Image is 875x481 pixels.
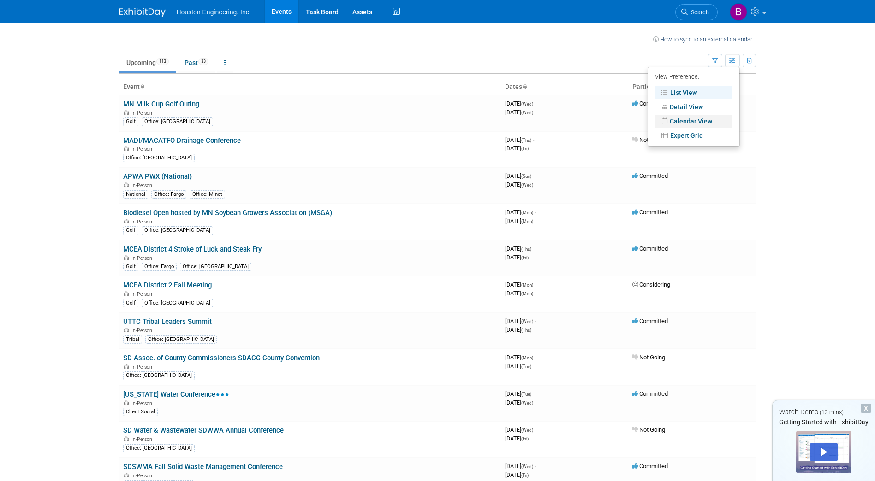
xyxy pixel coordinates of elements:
span: (Mon) [521,210,533,215]
span: - [533,172,534,179]
img: In-Person Event [124,219,129,223]
span: (Wed) [521,400,533,405]
span: [DATE] [505,290,533,297]
span: (Sun) [521,174,531,179]
img: In-Person Event [124,291,129,296]
span: [DATE] [505,363,531,370]
div: Play [810,443,838,461]
div: Office: [GEOGRAPHIC_DATA] [145,335,217,344]
a: List View [655,86,732,99]
span: [DATE] [505,209,536,216]
div: Office: [GEOGRAPHIC_DATA] [142,117,213,126]
span: [DATE] [505,326,531,333]
span: (Tue) [521,364,531,369]
div: Getting Started with ExhibitDay [773,417,875,427]
div: Golf [123,117,138,126]
div: Office: [GEOGRAPHIC_DATA] [123,371,195,380]
span: [DATE] [505,281,536,288]
th: Event [119,79,501,95]
img: Bonnie Marsaa [730,3,747,21]
span: - [535,100,536,107]
a: [US_STATE] Water Conference [123,390,229,399]
span: (Thu) [521,328,531,333]
a: UTTC Tribal Leaders Summit [123,317,212,326]
div: View Preference: [655,70,732,85]
span: - [533,390,534,397]
div: Office: Fargo [151,190,186,199]
span: (Mon) [521,291,533,296]
span: In-Person [131,291,155,297]
span: (Fri) [521,255,529,260]
div: Office: Fargo [142,263,177,271]
span: [DATE] [505,471,529,478]
span: Committed [632,172,668,179]
span: In-Person [131,219,155,225]
a: Biodiesel Open hosted by MN Soybean Growers Association (MSGA) [123,209,332,217]
span: (Thu) [521,246,531,252]
span: (Wed) [521,319,533,324]
span: Committed [632,245,668,252]
img: In-Person Event [124,436,129,441]
span: (Thu) [521,138,531,143]
span: - [535,209,536,216]
span: (Fri) [521,473,529,478]
div: Office: [GEOGRAPHIC_DATA] [123,154,195,162]
a: MN Milk Cup Golf Outing [123,100,199,108]
span: (Mon) [521,282,533,287]
span: [DATE] [505,136,534,143]
div: Dismiss [861,404,871,413]
span: Committed [632,390,668,397]
span: - [535,354,536,361]
div: Office: [GEOGRAPHIC_DATA] [123,444,195,452]
span: (13 mins) [820,409,844,416]
span: [DATE] [505,109,533,116]
span: Not Going [632,136,665,143]
div: National [123,190,148,199]
span: (Wed) [521,110,533,115]
span: - [535,463,536,469]
span: - [535,426,536,433]
span: 33 [198,58,208,65]
span: [DATE] [505,172,534,179]
a: Sort by Start Date [522,83,527,90]
span: Search [688,9,709,16]
img: ExhibitDay [119,8,166,17]
span: [DATE] [505,100,536,107]
span: [DATE] [505,254,529,261]
span: (Mon) [521,355,533,360]
a: Search [675,4,718,20]
div: Golf [123,263,138,271]
span: Not Going [632,354,665,361]
span: - [535,317,536,324]
span: In-Person [131,182,155,188]
a: MCEA District 2 Fall Meeting [123,281,212,289]
img: In-Person Event [124,146,129,151]
span: [DATE] [505,399,533,406]
span: Houston Engineering, Inc. [177,8,251,16]
img: In-Person Event [124,255,129,260]
span: (Mon) [521,219,533,224]
span: Not Going [632,426,665,433]
span: [DATE] [505,390,534,397]
div: Golf [123,299,138,307]
a: Sort by Event Name [140,83,144,90]
a: Detail View [655,100,732,113]
img: In-Person Event [124,328,129,332]
th: Dates [501,79,629,95]
div: Office: [GEOGRAPHIC_DATA] [142,299,213,307]
span: In-Person [131,473,155,479]
span: (Fri) [521,146,529,151]
span: [DATE] [505,317,536,324]
span: In-Person [131,328,155,334]
span: (Wed) [521,464,533,469]
span: - [533,136,534,143]
span: [DATE] [505,145,529,152]
img: In-Person Event [124,473,129,477]
img: In-Person Event [124,182,129,187]
span: - [533,245,534,252]
span: [DATE] [505,463,536,469]
a: SD Assoc. of County Commissioners SDACC County Convention [123,354,320,362]
span: In-Person [131,436,155,442]
span: In-Person [131,400,155,406]
a: Calendar View [655,115,732,128]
